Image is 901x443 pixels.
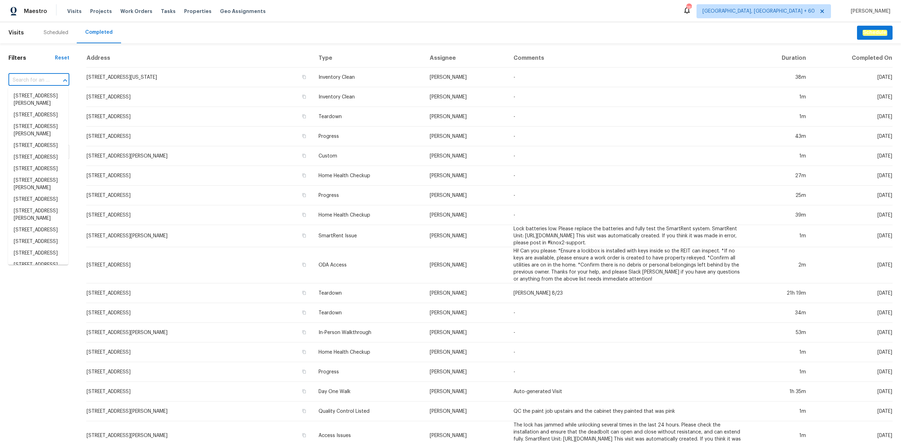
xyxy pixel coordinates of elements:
[424,127,508,146] td: [PERSON_NAME]
[750,87,812,107] td: 1m
[301,408,307,414] button: Copy Address
[424,362,508,382] td: [PERSON_NAME]
[301,388,307,394] button: Copy Address
[313,127,424,146] td: Progress
[8,248,68,259] li: [STREET_ADDRESS]
[508,127,750,146] td: -
[301,192,307,198] button: Copy Address
[301,432,307,438] button: Copy Address
[750,146,812,166] td: 1m
[508,146,750,166] td: -
[8,140,68,152] li: [STREET_ADDRESS]
[67,8,82,15] span: Visits
[86,127,313,146] td: [STREET_ADDRESS]
[812,225,893,247] td: [DATE]
[424,87,508,107] td: [PERSON_NAME]
[812,49,893,68] th: Completed On
[8,259,68,271] li: [STREET_ADDRESS]
[86,382,313,402] td: [STREET_ADDRESS]
[301,113,307,120] button: Copy Address
[8,163,68,175] li: [STREET_ADDRESS]
[313,362,424,382] td: Progress
[24,8,47,15] span: Maestro
[424,342,508,362] td: [PERSON_NAME]
[750,107,812,127] td: 1m
[8,175,68,194] li: [STREET_ADDRESS][PERSON_NAME]
[508,342,750,362] td: -
[313,283,424,303] td: Teardown
[8,205,68,224] li: [STREET_ADDRESS][PERSON_NAME]
[86,166,313,186] td: [STREET_ADDRESS]
[8,54,55,62] h1: Filters
[750,402,812,421] td: 1m
[86,205,313,225] td: [STREET_ADDRESS]
[313,247,424,283] td: ODA Access
[812,107,893,127] td: [DATE]
[301,368,307,375] button: Copy Address
[750,362,812,382] td: 1m
[424,247,508,283] td: [PERSON_NAME]
[313,68,424,87] td: Inventory Clean
[508,87,750,107] td: -
[301,262,307,268] button: Copy Address
[857,26,893,40] button: Schedule
[812,247,893,283] td: [DATE]
[686,4,691,11] div: 762
[313,107,424,127] td: Teardown
[508,186,750,205] td: -
[301,133,307,139] button: Copy Address
[508,68,750,87] td: -
[508,166,750,186] td: -
[55,54,69,62] div: Reset
[313,323,424,342] td: In-Person Walkthrough
[86,107,313,127] td: [STREET_ADDRESS]
[750,382,812,402] td: 1h 35m
[812,127,893,146] td: [DATE]
[301,309,307,316] button: Copy Address
[161,9,176,14] span: Tasks
[812,205,893,225] td: [DATE]
[86,186,313,205] td: [STREET_ADDRESS]
[86,402,313,421] td: [STREET_ADDRESS][PERSON_NAME]
[8,25,24,40] span: Visits
[424,225,508,247] td: [PERSON_NAME]
[424,283,508,303] td: [PERSON_NAME]
[301,349,307,355] button: Copy Address
[508,225,750,247] td: Lock batteries low. Please replace the batteries and fully test the SmartRent system. SmartRent U...
[812,382,893,402] td: [DATE]
[313,49,424,68] th: Type
[812,283,893,303] td: [DATE]
[313,205,424,225] td: Home Health Checkup
[750,205,812,225] td: 39m
[86,49,313,68] th: Address
[301,232,307,239] button: Copy Address
[313,225,424,247] td: SmartRent Issue
[86,87,313,107] td: [STREET_ADDRESS]
[750,247,812,283] td: 2m
[86,225,313,247] td: [STREET_ADDRESS][PERSON_NAME]
[508,107,750,127] td: -
[812,342,893,362] td: [DATE]
[508,402,750,421] td: QC the paint job upstairs and the cabinet they painted that was pink
[301,172,307,179] button: Copy Address
[86,146,313,166] td: [STREET_ADDRESS][PERSON_NAME]
[301,290,307,296] button: Copy Address
[8,121,68,140] li: [STREET_ADDRESS][PERSON_NAME]
[750,342,812,362] td: 1m
[750,49,812,68] th: Duration
[313,382,424,402] td: Day One Walk
[313,303,424,323] td: Teardown
[86,68,313,87] td: [STREET_ADDRESS][US_STATE]
[313,186,424,205] td: Progress
[424,49,508,68] th: Assignee
[424,68,508,87] td: [PERSON_NAME]
[86,283,313,303] td: [STREET_ADDRESS]
[508,382,750,402] td: Auto-generated Visit
[424,402,508,421] td: [PERSON_NAME]
[120,8,152,15] span: Work Orders
[812,303,893,323] td: [DATE]
[8,90,68,109] li: [STREET_ADDRESS][PERSON_NAME]
[812,68,893,87] td: [DATE]
[508,283,750,303] td: [PERSON_NAME] 8/23
[508,303,750,323] td: -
